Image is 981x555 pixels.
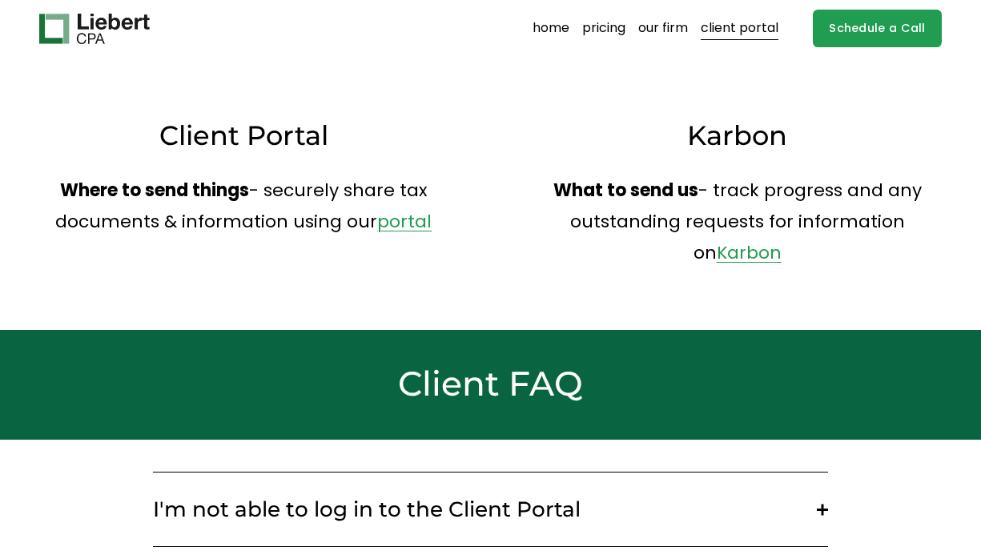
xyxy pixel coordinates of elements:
[377,209,432,234] a: portal
[39,362,942,406] h2: Client FAQ
[39,14,150,44] img: Liebert CPA
[813,10,942,47] a: Schedule a Call
[153,497,817,522] span: I'm not able to log in to the Client Portal
[39,118,448,154] h3: Client Portal
[638,16,688,42] a: our firm
[39,175,448,238] p: - securely share tax documents & information using our
[717,240,782,265] a: Karbon
[553,178,698,203] strong: What to send us
[533,16,569,42] a: home
[701,16,778,42] a: client portal
[60,178,249,203] strong: Where to send things
[533,118,942,154] h3: Karbon
[153,473,828,546] button: I'm not able to log in to the Client Portal
[582,16,625,42] a: pricing
[533,175,942,269] p: - track progress and any outstanding requests for information on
